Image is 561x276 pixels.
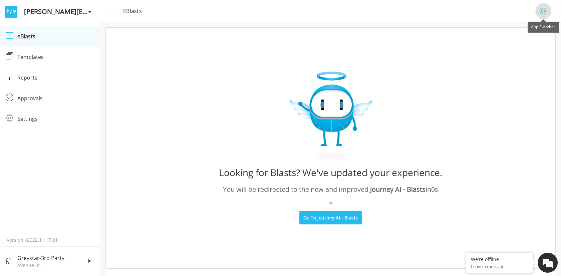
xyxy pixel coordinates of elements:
[123,7,146,15] p: eBlasts
[17,94,94,102] div: Approvals
[471,263,528,269] p: Leave a message
[17,74,94,82] div: Reports
[305,200,357,206] div: or
[11,33,28,50] img: d_692782471_company_1567716308916_692782471
[17,115,94,123] div: Settings
[35,37,112,46] div: Leave a message
[7,237,93,243] p: Version v2022.11.17.01
[299,211,362,224] button: Go To Journey AI - Blasts
[303,214,358,221] span: Go To Journey AI - Blasts
[98,205,121,214] em: Submit
[14,84,116,151] span: We are offline. Please leave us a message.
[102,3,118,19] button: menu
[370,185,426,194] span: Journey AI - Blasts
[17,32,94,40] div: eBlasts
[290,72,372,163] img: expiry_Image
[5,6,17,18] img: logo
[109,3,125,19] div: Minimize live chat window
[219,164,442,180] div: Looking for Blasts? We've updated your experience.
[471,256,528,262] div: We're offline
[223,184,438,194] div: You will be redirected to the new and improved in 0 s
[17,53,94,61] div: Templates
[24,7,88,17] span: [PERSON_NAME][EMAIL_ADDRESS][PERSON_NAME][DOMAIN_NAME]
[3,182,127,205] textarea: Type your message and click 'Submit'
